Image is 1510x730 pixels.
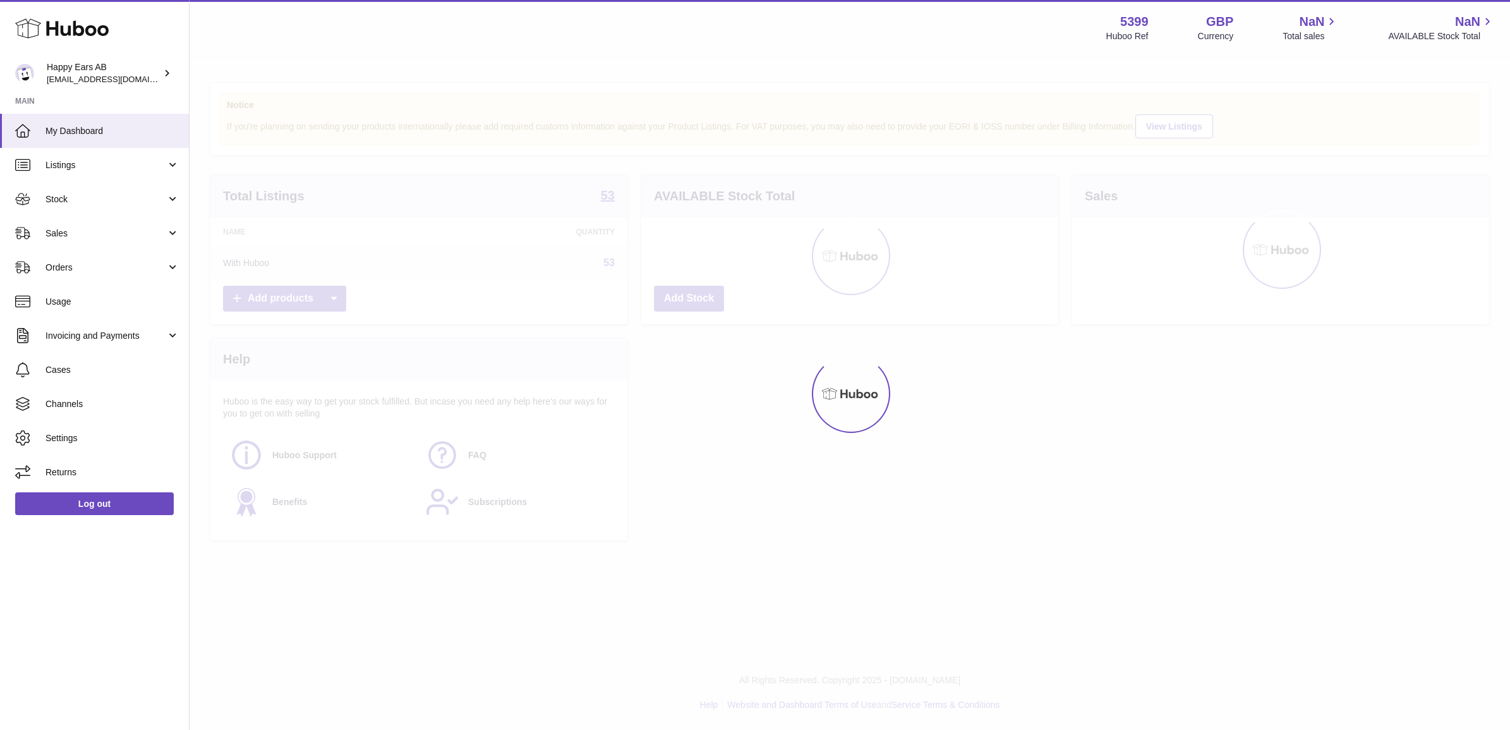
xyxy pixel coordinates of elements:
[1388,30,1495,42] span: AVAILABLE Stock Total
[1388,13,1495,42] a: NaN AVAILABLE Stock Total
[1198,30,1234,42] div: Currency
[1299,13,1324,30] span: NaN
[1206,13,1233,30] strong: GBP
[45,432,179,444] span: Settings
[1120,13,1149,30] strong: 5399
[45,125,179,137] span: My Dashboard
[45,296,179,308] span: Usage
[15,64,34,83] img: internalAdmin-5399@internal.huboo.com
[45,330,166,342] span: Invoicing and Payments
[1106,30,1149,42] div: Huboo Ref
[1283,13,1339,42] a: NaN Total sales
[45,398,179,410] span: Channels
[47,74,186,84] span: [EMAIL_ADDRESS][DOMAIN_NAME]
[1283,30,1339,42] span: Total sales
[47,61,160,85] div: Happy Ears AB
[45,262,166,274] span: Orders
[1455,13,1480,30] span: NaN
[45,466,179,478] span: Returns
[45,159,166,171] span: Listings
[45,364,179,376] span: Cases
[15,492,174,515] a: Log out
[45,228,166,240] span: Sales
[45,193,166,205] span: Stock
